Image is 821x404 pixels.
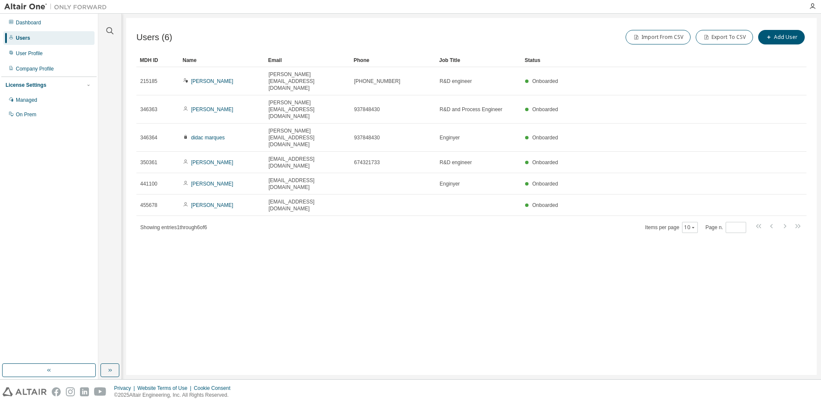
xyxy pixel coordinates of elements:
[140,134,157,141] span: 346364
[16,19,41,26] div: Dashboard
[354,78,400,85] span: [PHONE_NUMBER]
[440,180,460,187] span: Enginyer
[137,385,194,392] div: Website Terms of Use
[525,53,762,67] div: Status
[80,387,89,396] img: linkedin.svg
[758,30,805,44] button: Add User
[440,78,472,85] span: R&D engineer
[269,177,346,191] span: [EMAIL_ADDRESS][DOMAIN_NAME]
[191,181,233,187] a: [PERSON_NAME]
[269,198,346,212] span: [EMAIL_ADDRESS][DOMAIN_NAME]
[140,159,157,166] span: 350361
[191,78,233,84] a: [PERSON_NAME]
[532,106,558,112] span: Onboarded
[16,35,30,41] div: Users
[52,387,61,396] img: facebook.svg
[354,53,432,67] div: Phone
[532,159,558,165] span: Onboarded
[269,127,346,148] span: [PERSON_NAME][EMAIL_ADDRESS][DOMAIN_NAME]
[440,134,460,141] span: Enginyer
[440,159,472,166] span: R&D engineer
[3,387,47,396] img: altair_logo.svg
[6,82,46,88] div: License Settings
[140,202,157,209] span: 455678
[645,222,698,233] span: Items per page
[354,159,380,166] span: 674321733
[532,135,558,141] span: Onboarded
[269,99,346,120] span: [PERSON_NAME][EMAIL_ADDRESS][DOMAIN_NAME]
[114,385,137,392] div: Privacy
[354,106,380,113] span: 937848430
[439,53,518,67] div: Job Title
[440,106,502,113] span: R&D and Process Engineer
[66,387,75,396] img: instagram.svg
[191,135,225,141] a: didac marques
[706,222,746,233] span: Page n.
[269,156,346,169] span: [EMAIL_ADDRESS][DOMAIN_NAME]
[140,180,157,187] span: 441100
[140,53,176,67] div: MDH ID
[532,202,558,208] span: Onboarded
[194,385,235,392] div: Cookie Consent
[696,30,753,44] button: Export To CSV
[684,224,696,231] button: 10
[16,97,37,103] div: Managed
[16,50,43,57] div: User Profile
[140,106,157,113] span: 346363
[354,134,380,141] span: 937848430
[94,387,106,396] img: youtube.svg
[183,53,261,67] div: Name
[532,78,558,84] span: Onboarded
[114,392,236,399] p: © 2025 Altair Engineering, Inc. All Rights Reserved.
[4,3,111,11] img: Altair One
[268,53,347,67] div: Email
[140,224,207,230] span: Showing entries 1 through 6 of 6
[191,159,233,165] a: [PERSON_NAME]
[191,202,233,208] a: [PERSON_NAME]
[626,30,691,44] button: Import From CSV
[136,32,172,42] span: Users (6)
[532,181,558,187] span: Onboarded
[269,71,346,91] span: [PERSON_NAME][EMAIL_ADDRESS][DOMAIN_NAME]
[191,106,233,112] a: [PERSON_NAME]
[16,65,54,72] div: Company Profile
[16,111,36,118] div: On Prem
[140,78,157,85] span: 215185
